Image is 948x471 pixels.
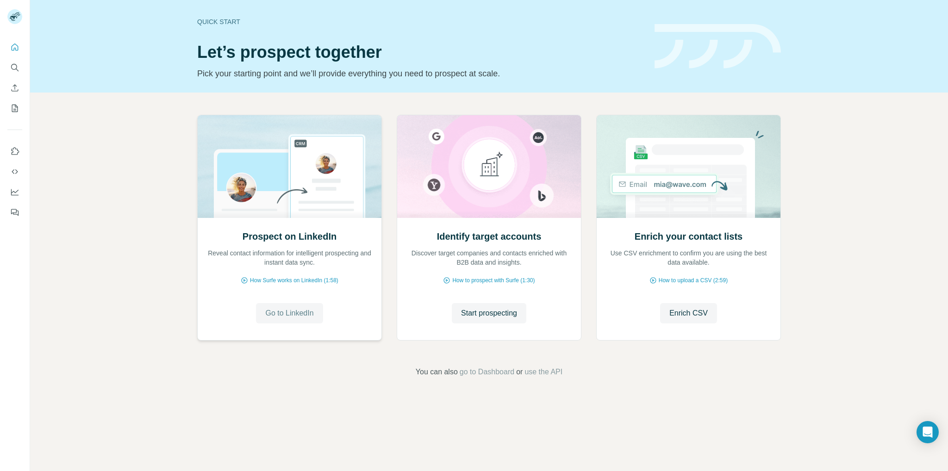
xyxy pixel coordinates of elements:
h1: Let’s prospect together [197,43,643,62]
p: Use CSV enrichment to confirm you are using the best data available. [606,248,771,267]
div: Open Intercom Messenger [917,421,939,443]
span: You can also [416,366,458,378]
span: How to upload a CSV (2:59) [659,276,728,285]
button: Quick start [7,39,22,56]
button: Enrich CSV [660,303,717,323]
p: Pick your starting point and we’ll provide everything you need to prospect at scale. [197,67,643,80]
h2: Enrich your contact lists [635,230,742,243]
button: Dashboard [7,184,22,200]
img: banner [655,24,781,69]
span: Start prospecting [461,308,517,319]
p: Reveal contact information for intelligent prospecting and instant data sync. [207,248,372,267]
span: How Surfe works on LinkedIn (1:58) [250,276,338,285]
h2: Prospect on LinkedIn [243,230,337,243]
img: Enrich your contact lists [596,115,781,218]
button: Start prospecting [452,303,526,323]
button: go to Dashboard [460,366,514,378]
button: Go to LinkedIn [256,303,323,323]
button: Use Surfe API [7,163,22,180]
p: Discover target companies and contacts enriched with B2B data and insights. [406,248,572,267]
img: Identify target accounts [397,115,581,218]
button: Use Surfe on LinkedIn [7,143,22,160]
button: use the API [524,366,562,378]
span: Go to LinkedIn [265,308,313,319]
button: Enrich CSV [7,80,22,96]
button: My lists [7,100,22,117]
span: Enrich CSV [669,308,708,319]
span: or [516,366,523,378]
h2: Identify target accounts [437,230,542,243]
button: Search [7,59,22,76]
button: Feedback [7,204,22,221]
div: Quick start [197,17,643,26]
span: How to prospect with Surfe (1:30) [452,276,535,285]
img: Prospect on LinkedIn [197,115,382,218]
